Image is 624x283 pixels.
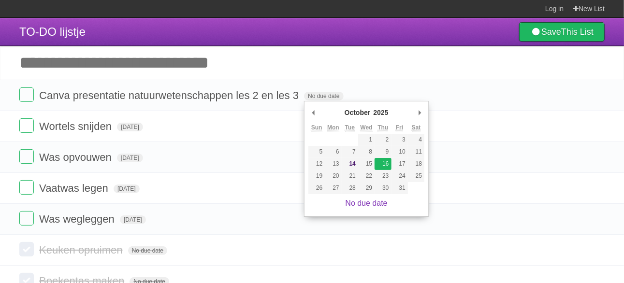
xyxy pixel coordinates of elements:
[19,242,34,256] label: Done
[343,105,372,120] div: October
[408,158,424,170] button: 18
[117,123,143,131] span: [DATE]
[375,134,391,146] button: 2
[19,25,86,38] span: TO-DO lijstje
[358,182,375,194] button: 29
[39,244,125,256] span: Keuken opruimen
[361,124,373,131] abbr: Wednesday
[392,134,408,146] button: 3
[408,146,424,158] button: 11
[39,120,114,132] span: Wortels snijden
[19,118,34,133] label: Done
[392,158,408,170] button: 17
[408,170,424,182] button: 25
[114,184,140,193] span: [DATE]
[128,246,167,255] span: No due date
[408,134,424,146] button: 4
[325,170,341,182] button: 20
[39,213,117,225] span: Was wegleggen
[358,134,375,146] button: 1
[342,146,358,158] button: 7
[342,170,358,182] button: 21
[308,158,325,170] button: 12
[39,182,111,194] span: Vaatwas legen
[117,154,143,162] span: [DATE]
[327,124,339,131] abbr: Monday
[396,124,403,131] abbr: Friday
[39,151,114,163] span: Was opvouwen
[392,146,408,158] button: 10
[375,146,391,158] button: 9
[519,22,605,42] a: SaveThis List
[39,89,301,101] span: Canva presentatie natuurwetenschappen les 2 en les 3
[412,124,421,131] abbr: Saturday
[358,146,375,158] button: 8
[308,146,325,158] button: 5
[342,182,358,194] button: 28
[342,158,358,170] button: 14
[346,199,388,207] a: No due date
[19,180,34,195] label: Done
[392,182,408,194] button: 31
[325,158,341,170] button: 13
[19,87,34,102] label: Done
[392,170,408,182] button: 24
[358,158,375,170] button: 15
[358,170,375,182] button: 22
[19,211,34,226] label: Done
[377,124,388,131] abbr: Thursday
[304,92,343,100] span: No due date
[120,215,146,224] span: [DATE]
[561,27,594,37] b: This List
[311,124,322,131] abbr: Sunday
[415,105,424,120] button: Next Month
[308,170,325,182] button: 19
[375,182,391,194] button: 30
[308,182,325,194] button: 26
[19,149,34,164] label: Done
[375,170,391,182] button: 23
[375,158,391,170] button: 16
[372,105,390,120] div: 2025
[308,105,318,120] button: Previous Month
[345,124,355,131] abbr: Tuesday
[325,182,341,194] button: 27
[325,146,341,158] button: 6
